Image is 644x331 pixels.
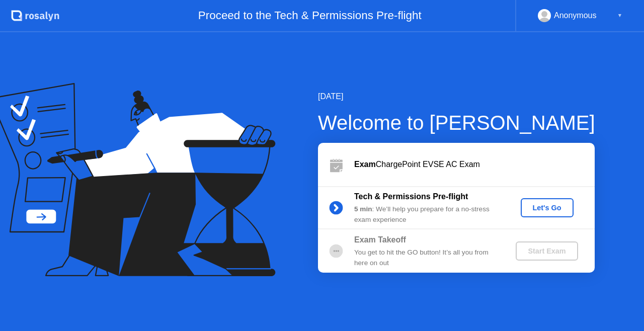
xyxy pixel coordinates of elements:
b: Exam [354,160,376,169]
div: You get to hit the GO button! It’s all you from here on out [354,247,499,268]
div: Welcome to [PERSON_NAME] [318,108,595,138]
b: 5 min [354,205,372,213]
div: : We’ll help you prepare for a no-stress exam experience [354,204,499,225]
div: Start Exam [520,247,574,255]
div: ChargePoint EVSE AC Exam [354,158,595,171]
button: Let's Go [521,198,574,217]
div: [DATE] [318,91,595,103]
div: ▼ [617,9,622,22]
div: Let's Go [525,204,570,212]
b: Exam Takeoff [354,235,406,244]
b: Tech & Permissions Pre-flight [354,192,468,201]
button: Start Exam [516,241,578,261]
div: Anonymous [554,9,597,22]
